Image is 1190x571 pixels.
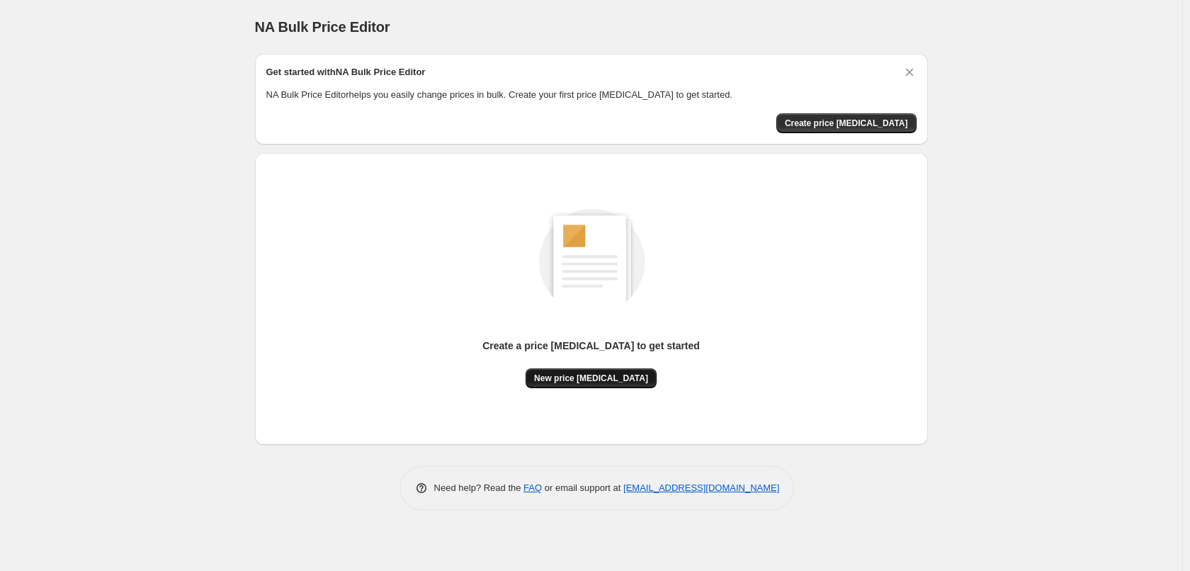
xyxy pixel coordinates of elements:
p: Create a price [MEDICAL_DATA] to get started [482,339,700,353]
button: Create price change job [776,113,917,133]
span: NA Bulk Price Editor [255,19,390,35]
span: Need help? Read the [434,482,524,493]
h2: Get started with NA Bulk Price Editor [266,65,426,79]
a: FAQ [523,482,542,493]
a: [EMAIL_ADDRESS][DOMAIN_NAME] [623,482,779,493]
button: Dismiss card [902,65,917,79]
span: New price [MEDICAL_DATA] [534,373,648,384]
span: Create price [MEDICAL_DATA] [785,118,908,129]
p: NA Bulk Price Editor helps you easily change prices in bulk. Create your first price [MEDICAL_DAT... [266,88,917,102]
button: New price [MEDICAL_DATA] [526,368,657,388]
span: or email support at [542,482,623,493]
